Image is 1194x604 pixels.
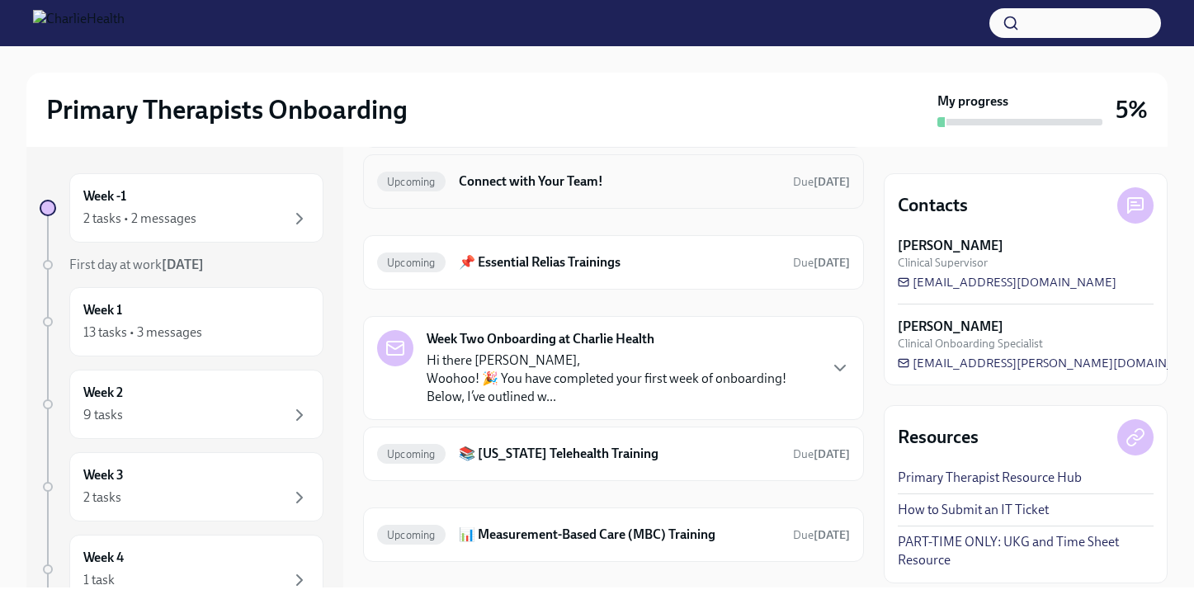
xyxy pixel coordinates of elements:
[377,176,446,188] span: Upcoming
[83,210,196,228] div: 2 tasks • 2 messages
[937,92,1008,111] strong: My progress
[814,528,850,542] strong: [DATE]
[898,274,1116,290] a: [EMAIL_ADDRESS][DOMAIN_NAME]
[459,172,780,191] h6: Connect with Your Team!
[40,287,323,356] a: Week 113 tasks • 3 messages
[377,249,850,276] a: Upcoming📌 Essential Relias TrainingsDue[DATE]
[377,448,446,460] span: Upcoming
[459,445,780,463] h6: 📚 [US_STATE] Telehealth Training
[814,447,850,461] strong: [DATE]
[898,237,1003,255] strong: [PERSON_NAME]
[377,521,850,548] a: Upcoming📊 Measurement-Based Care (MBC) TrainingDue[DATE]
[40,535,323,604] a: Week 41 task
[83,384,123,402] h6: Week 2
[33,10,125,36] img: CharlieHealth
[83,549,124,567] h6: Week 4
[793,447,850,461] span: Due
[898,425,979,450] h4: Resources
[83,187,126,205] h6: Week -1
[898,533,1154,569] a: PART-TIME ONLY: UKG and Time Sheet Resource
[793,528,850,542] span: Due
[83,301,122,319] h6: Week 1
[814,175,850,189] strong: [DATE]
[377,168,850,195] a: UpcomingConnect with Your Team!Due[DATE]
[377,529,446,541] span: Upcoming
[83,323,202,342] div: 13 tasks • 3 messages
[898,318,1003,336] strong: [PERSON_NAME]
[898,193,968,218] h4: Contacts
[377,257,446,269] span: Upcoming
[814,256,850,270] strong: [DATE]
[1116,95,1148,125] h3: 5%
[898,469,1082,487] a: Primary Therapist Resource Hub
[793,175,850,189] span: Due
[793,446,850,462] span: September 1st, 2025 07:00
[793,255,850,271] span: September 1st, 2025 07:00
[898,336,1043,352] span: Clinical Onboarding Specialist
[40,256,323,274] a: First day at work[DATE]
[83,466,124,484] h6: Week 3
[83,488,121,507] div: 2 tasks
[69,257,204,272] span: First day at work
[83,406,123,424] div: 9 tasks
[40,452,323,521] a: Week 32 tasks
[427,352,817,406] p: Hi there [PERSON_NAME], Woohoo! 🎉 You have completed your first week of onboarding! Below, I’ve o...
[162,257,204,272] strong: [DATE]
[40,370,323,439] a: Week 29 tasks
[83,571,115,589] div: 1 task
[793,174,850,190] span: August 22nd, 2025 07:00
[377,441,850,467] a: Upcoming📚 [US_STATE] Telehealth TrainingDue[DATE]
[459,526,780,544] h6: 📊 Measurement-Based Care (MBC) Training
[793,527,850,543] span: August 27th, 2025 07:00
[427,330,654,348] strong: Week Two Onboarding at Charlie Health
[898,255,988,271] span: Clinical Supervisor
[40,173,323,243] a: Week -12 tasks • 2 messages
[898,501,1049,519] a: How to Submit an IT Ticket
[459,253,780,271] h6: 📌 Essential Relias Trainings
[46,93,408,126] h2: Primary Therapists Onboarding
[793,256,850,270] span: Due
